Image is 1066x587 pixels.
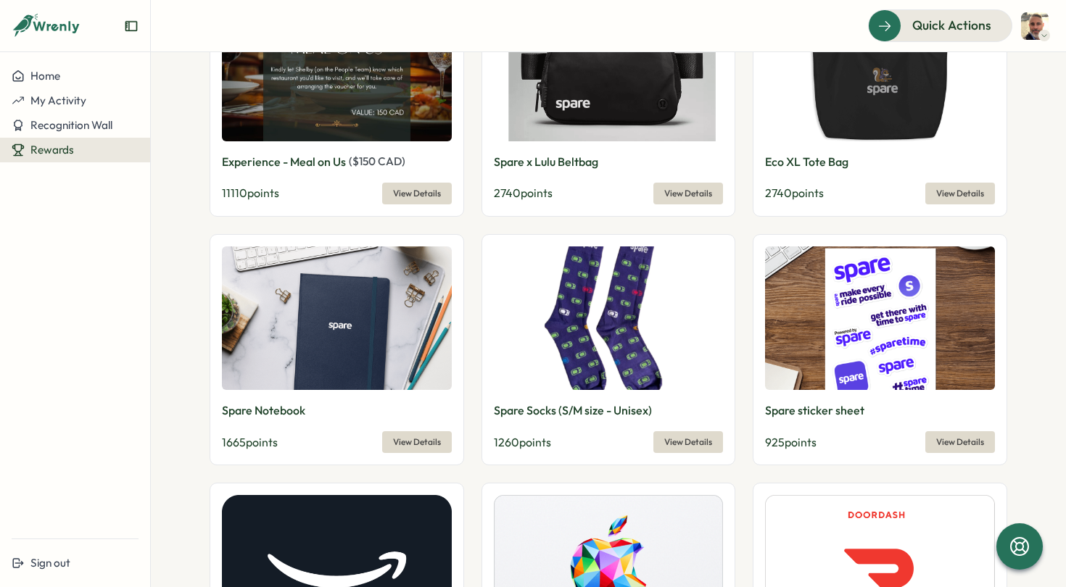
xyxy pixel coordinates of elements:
span: Rewards [30,143,74,157]
button: View Details [653,431,723,453]
p: Spare Socks (S/M size - Unisex) [494,401,652,420]
span: View Details [936,183,984,204]
span: View Details [664,432,712,452]
span: 2740 points [494,186,553,200]
span: My Activity [30,93,86,107]
span: 2740 points [765,186,824,200]
p: Spare x Lulu Beltbag [494,153,598,171]
button: View Details [653,183,723,204]
img: Spare sticker sheet [765,246,995,391]
button: View Details [382,183,452,204]
span: Sign out [30,556,70,570]
span: View Details [393,183,441,204]
span: View Details [936,432,984,452]
span: 11110 points [222,186,279,200]
span: 1260 points [494,435,551,449]
span: 925 points [765,435,817,449]
p: Spare Notebook [222,401,305,420]
button: View Details [382,431,452,453]
span: Home [30,69,60,83]
img: Spare Socks (S/M size - Unisex) [494,246,724,391]
p: Spare sticker sheet [765,401,864,420]
span: View Details [664,183,712,204]
span: View Details [393,432,441,452]
button: View Details [925,431,995,453]
span: 1665 points [222,435,278,449]
button: View Details [925,183,995,204]
p: Eco XL Tote Bag [765,153,848,171]
img: Spare Notebook [222,246,452,391]
span: Recognition Wall [30,118,112,132]
img: Chad Ballentine [1021,12,1049,40]
button: Expand sidebar [124,19,139,33]
span: Quick Actions [912,16,991,35]
span: ( $ 150 CAD ) [349,154,405,168]
button: Quick Actions [868,9,1012,41]
p: Experience - Meal on Us [222,153,346,171]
